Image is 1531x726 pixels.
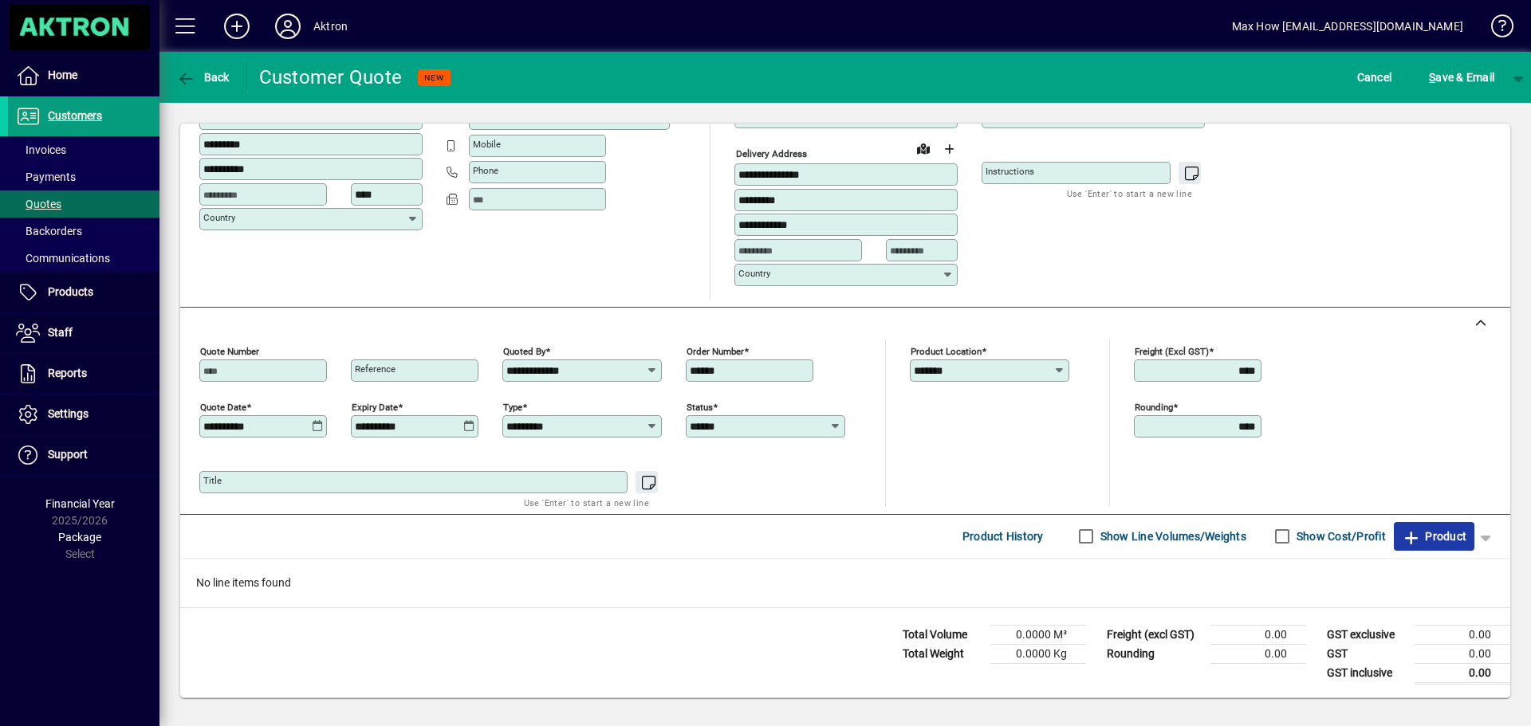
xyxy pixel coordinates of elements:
[8,245,159,272] a: Communications
[313,14,348,39] div: Aktron
[1402,524,1466,549] span: Product
[956,522,1050,551] button: Product History
[16,171,76,183] span: Payments
[1319,644,1415,663] td: GST
[48,69,77,81] span: Home
[200,345,259,356] mat-label: Quote number
[45,497,115,510] span: Financial Year
[1394,522,1474,551] button: Product
[473,139,501,150] mat-label: Mobile
[176,71,230,84] span: Back
[1415,625,1510,644] td: 0.00
[352,401,398,412] mat-label: Expiry date
[895,625,990,644] td: Total Volume
[203,475,222,486] mat-label: Title
[8,163,159,190] a: Payments
[990,644,1086,663] td: 0.0000 Kg
[895,644,990,663] td: Total Weight
[503,345,545,356] mat-label: Quoted by
[262,12,313,41] button: Profile
[1097,528,1246,544] label: Show Line Volumes/Weights
[8,190,159,218] a: Quotes
[159,63,247,92] app-page-header-button: Back
[1421,63,1502,92] button: Save & Email
[200,401,246,412] mat-label: Quote date
[48,448,88,461] span: Support
[1210,644,1306,663] td: 0.00
[16,198,61,210] span: Quotes
[48,367,87,379] span: Reports
[58,531,101,544] span: Package
[8,394,159,434] a: Settings
[8,136,159,163] a: Invoices
[990,625,1086,644] td: 0.0000 M³
[1415,663,1510,683] td: 0.00
[424,73,444,83] span: NEW
[687,401,713,412] mat-label: Status
[8,313,159,353] a: Staff
[1135,401,1173,412] mat-label: Rounding
[203,212,235,223] mat-label: Country
[180,559,1510,607] div: No line items found
[1099,644,1210,663] td: Rounding
[524,493,649,512] mat-hint: Use 'Enter' to start a new line
[473,165,498,176] mat-label: Phone
[911,345,982,356] mat-label: Product location
[1210,625,1306,644] td: 0.00
[1135,345,1209,356] mat-label: Freight (excl GST)
[16,225,82,237] span: Backorders
[355,363,396,375] mat-label: Reference
[1429,65,1494,90] span: ave & Email
[8,218,159,245] a: Backorders
[259,65,403,90] div: Customer Quote
[1319,663,1415,683] td: GST inclusive
[1099,625,1210,644] td: Freight (excl GST)
[1353,63,1396,92] button: Cancel
[1479,3,1511,55] a: Knowledge Base
[48,109,102,122] span: Customers
[936,136,962,162] button: Choose address
[211,12,262,41] button: Add
[986,166,1034,177] mat-label: Instructions
[1319,625,1415,644] td: GST exclusive
[8,273,159,312] a: Products
[1067,184,1192,202] mat-hint: Use 'Enter' to start a new line
[8,56,159,96] a: Home
[1415,644,1510,663] td: 0.00
[172,63,234,92] button: Back
[1293,528,1386,544] label: Show Cost/Profit
[1232,14,1463,39] div: Max How [EMAIL_ADDRESS][DOMAIN_NAME]
[738,268,770,279] mat-label: Country
[687,345,744,356] mat-label: Order number
[48,285,93,298] span: Products
[1429,71,1435,84] span: S
[503,401,522,412] mat-label: Type
[911,135,936,161] a: View on map
[16,143,66,156] span: Invoices
[48,407,89,420] span: Settings
[1357,65,1392,90] span: Cancel
[8,435,159,475] a: Support
[48,326,73,339] span: Staff
[8,354,159,394] a: Reports
[962,524,1044,549] span: Product History
[16,252,110,265] span: Communications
